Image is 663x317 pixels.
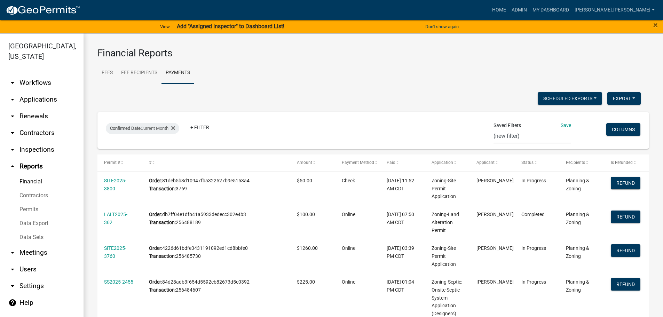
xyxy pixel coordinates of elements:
div: 4226d61bdfe3431191092ed1cd8bbfe0 256485730 [149,244,284,260]
span: Online [342,245,355,251]
i: arrow_drop_down [8,145,17,154]
span: Payment Method [342,160,374,165]
datatable-header-cell: Status [514,154,559,171]
span: Planning & Zoning [566,279,589,293]
span: $100.00 [297,212,315,217]
span: × [653,20,658,30]
span: Recipients [566,160,585,165]
datatable-header-cell: Recipients [559,154,604,171]
span: Zoning-Site Permit Application [432,178,456,199]
datatable-header-cell: Application [425,154,470,171]
span: Scott M Ellingson [476,279,514,285]
i: arrow_drop_down [8,282,17,290]
button: Don't show again [423,21,461,32]
datatable-header-cell: Paid [380,154,425,171]
a: SITE2025-3800 [104,178,126,191]
div: 84d28adb3f654d5592cb82673d5e0392 256484607 [149,278,284,294]
i: help [8,299,17,307]
a: SITE2025-3760 [104,245,126,259]
span: Application [432,160,453,165]
a: LALT2025-362 [104,212,127,225]
div: Current Month [106,123,179,134]
button: Columns [606,123,640,136]
wm-modal-confirm: Refund Payment [611,248,640,254]
i: arrow_drop_down [8,112,17,120]
span: # [149,160,151,165]
button: Refund [611,211,640,223]
a: Save [561,122,571,128]
span: Online [342,212,355,217]
span: Paid [387,160,395,165]
a: SS2025-2455 [104,279,133,285]
h3: Financial Reports [97,47,649,59]
datatable-header-cell: Permit # [97,154,142,171]
span: $1260.00 [297,245,318,251]
span: Planning & Zoning [566,245,589,259]
b: Order: [149,245,162,251]
datatable-header-cell: Amount [290,154,335,171]
div: [DATE] 07:50 AM CDT [387,211,418,227]
div: [DATE] 03:39 PM CDT [387,244,418,260]
a: Payments [161,62,194,84]
div: 81deb5b3d10947fba322527b9e5153a4 3769 [149,177,284,193]
b: Transaction: [149,220,176,225]
a: + Filter [185,121,215,134]
i: arrow_drop_down [8,79,17,87]
datatable-header-cell: # [142,154,290,171]
i: arrow_drop_down [8,95,17,104]
b: Transaction: [149,253,176,259]
a: Home [489,3,509,17]
wm-modal-confirm: Refund Payment [611,181,640,186]
datatable-header-cell: Is Refunded [604,154,649,171]
datatable-header-cell: Applicant [470,154,515,171]
b: Transaction: [149,287,176,293]
button: Refund [611,244,640,257]
button: Close [653,21,658,29]
span: Is Refunded [611,160,633,165]
a: View [157,21,173,32]
span: In Progress [521,245,546,251]
a: Fee Recipients [117,62,161,84]
b: Order: [149,212,162,217]
button: Refund [611,177,640,189]
span: In Progress [521,279,546,285]
span: Colin Metry [476,212,514,217]
span: Applicant [476,160,495,165]
b: Transaction: [149,186,176,191]
span: Completed [521,212,545,217]
span: Sarah Eppard [476,245,514,251]
datatable-header-cell: Payment Method [335,154,380,171]
span: Zoning-Septic: Onsite Septic System Application (Designers) [432,279,462,316]
strong: Add "Assigned Inspector" to Dashboard List! [177,23,284,30]
span: Planning & Zoning [566,212,589,225]
span: Planning & Zoning [566,178,589,191]
i: arrow_drop_down [8,265,17,274]
span: Saved Filters [494,122,521,129]
span: In Progress [521,178,546,183]
wm-modal-confirm: Refund Payment [611,214,640,220]
button: Export [607,92,641,105]
span: Permit # [104,160,120,165]
div: [DATE] 11:52 AM CDT [387,177,418,193]
span: Zoning-Land Alteration Permit [432,212,459,233]
span: Lee A Frohman [476,178,514,183]
i: arrow_drop_down [8,129,17,137]
div: [DATE] 01:04 PM CDT [387,278,418,294]
button: Refund [611,278,640,291]
b: Order: [149,178,162,183]
wm-modal-confirm: Refund Payment [611,282,640,287]
a: [PERSON_NAME].[PERSON_NAME] [572,3,657,17]
span: Check [342,178,355,183]
a: My Dashboard [530,3,572,17]
i: arrow_drop_up [8,162,17,171]
span: Amount [297,160,312,165]
button: Scheduled Exports [538,92,602,105]
i: arrow_drop_down [8,248,17,257]
a: Admin [509,3,530,17]
span: Confirmed Date [110,126,141,131]
span: Status [521,160,534,165]
b: Order: [149,279,162,285]
span: Online [342,279,355,285]
span: Zoning-Site Permit Application [432,245,456,267]
span: $225.00 [297,279,315,285]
